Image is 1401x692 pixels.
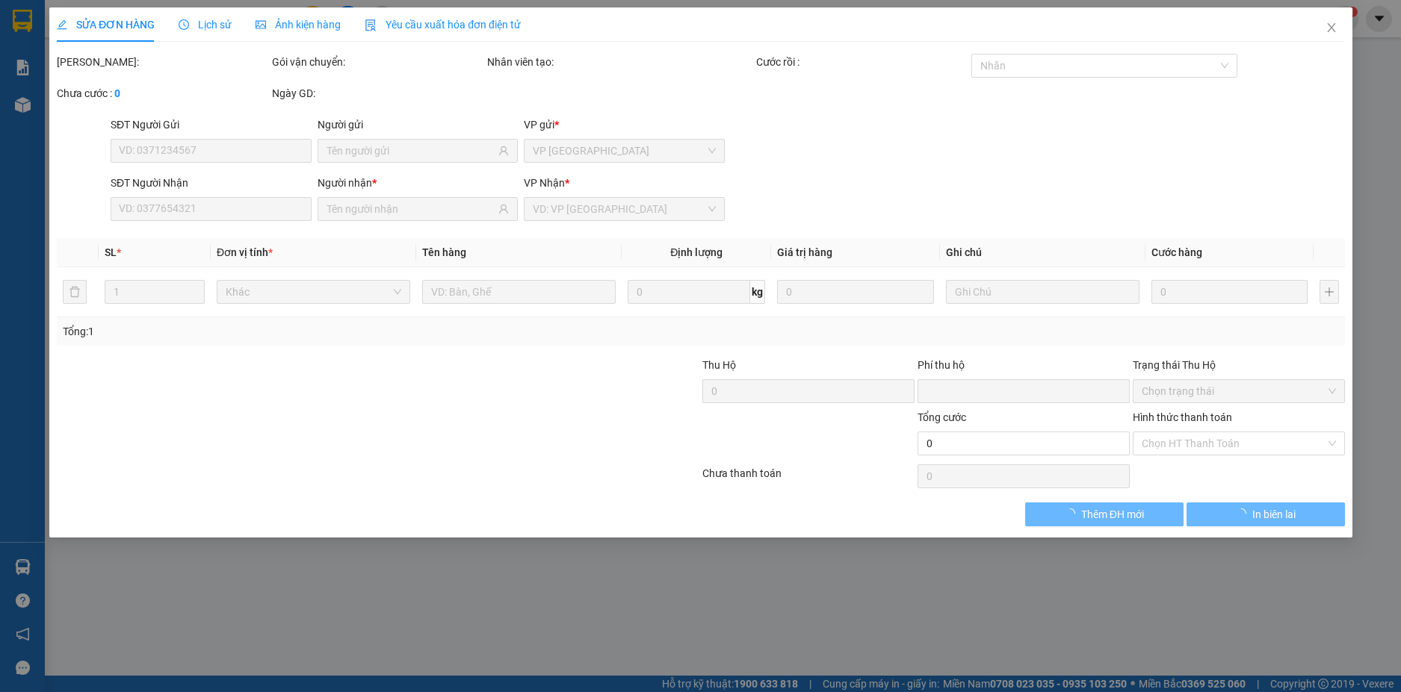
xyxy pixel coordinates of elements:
span: kg [750,280,765,304]
span: picture [256,19,266,30]
span: Thu Hộ [702,359,735,371]
span: clock-circle [179,19,189,30]
span: Cước hàng [1151,246,1201,258]
span: Thêm ĐH mới [1080,506,1143,523]
div: SĐT Người Gửi [111,116,312,133]
th: Ghi chú [939,238,1145,267]
input: 0 [1151,280,1307,304]
span: loading [1064,508,1080,519]
input: Ghi Chú [945,280,1139,304]
div: [PERSON_NAME]: [57,54,269,70]
div: Phí thu hộ [917,357,1129,379]
span: Lịch sử [179,19,232,31]
button: Thêm ĐH mới [1024,502,1183,526]
div: Người gửi [317,116,518,133]
div: Chưa cước : [57,85,269,102]
span: close [1325,22,1337,34]
span: Yêu cầu xuất hóa đơn điện tử [365,19,521,31]
span: Khác [226,281,401,303]
span: In biên lai [1252,506,1295,523]
span: loading [1235,508,1252,519]
span: edit [57,19,67,30]
span: VP Bắc Ninh [533,140,716,162]
span: VP Nhận [524,177,565,189]
div: Gói vận chuyển: [272,54,484,70]
div: Tổng: 1 [63,323,541,340]
span: Tên hàng [422,246,466,258]
div: Nhân viên tạo: [487,54,753,70]
span: SL [104,246,116,258]
div: Chưa thanh toán [701,465,916,491]
button: plus [1320,280,1339,304]
div: Cước rồi : [755,54,968,70]
label: Hình thức thanh toán [1132,411,1231,423]
div: VP gửi [524,116,725,133]
button: In biên lai [1186,502,1344,526]
span: user [498,146,509,156]
span: Định lượng [670,246,723,258]
div: Ngày GD: [272,85,484,102]
span: Giá trị hàng [777,246,832,258]
div: SĐT Người Nhận [111,175,312,191]
div: Người nhận [317,175,518,191]
span: Đơn vị tính [217,246,273,258]
input: Tên người gửi [326,143,495,159]
button: delete [63,280,87,304]
span: Chọn trạng thái [1141,380,1335,402]
div: Trạng thái Thu Hộ [1132,357,1344,373]
span: Ảnh kiện hàng [256,19,341,31]
input: 0 [777,280,933,304]
button: Close [1310,7,1352,49]
span: Tổng cước [917,411,965,423]
span: SỬA ĐƠN HÀNG [57,19,155,31]
b: 0 [114,87,120,99]
input: VD: Bàn, Ghế [422,280,616,304]
input: Tên người nhận [326,201,495,217]
img: icon [365,19,377,31]
span: user [498,204,509,214]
